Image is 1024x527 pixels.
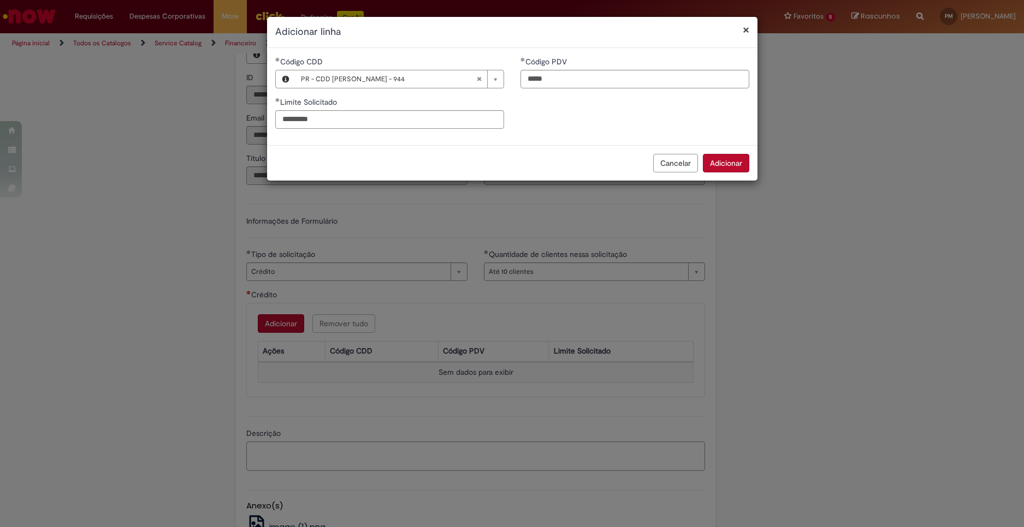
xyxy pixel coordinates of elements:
span: PR - CDD [PERSON_NAME] - 944 [301,70,476,88]
h2: Adicionar linha [275,25,749,39]
span: Obrigatório Preenchido [520,57,525,62]
span: Necessários - Código CDD [280,57,325,67]
span: Obrigatório Preenchido [275,57,280,62]
a: PR - CDD [PERSON_NAME] - 944Limpar campo Código CDD [295,70,504,88]
input: Limite Solicitado [275,110,504,129]
button: Adicionar [703,154,749,172]
span: Código PDV [525,57,569,67]
input: Código PDV [520,70,749,88]
span: Obrigatório Preenchido [275,98,280,102]
abbr: Limpar campo Código CDD [471,70,487,88]
button: Cancelar [653,154,698,172]
button: Fechar modal [743,24,749,35]
button: Código CDD, Visualizar este registro PR - CDD Mogi Mirim - 944 [276,70,295,88]
span: Limite Solicitado [280,97,339,107]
